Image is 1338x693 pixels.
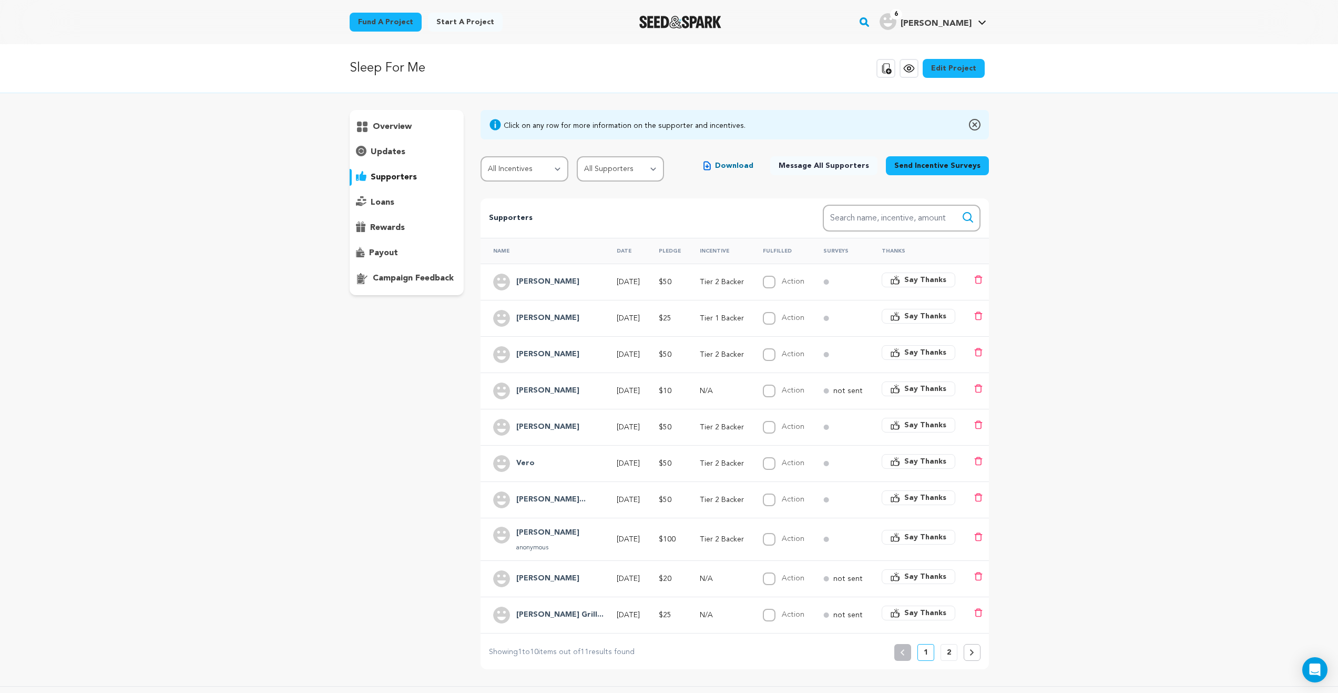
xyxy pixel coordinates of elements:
img: user.png [493,346,510,363]
p: rewards [370,222,405,234]
p: [DATE] [617,313,640,324]
th: Incentive [687,238,750,264]
p: loans [371,196,394,209]
h4: Kitty Contardo [516,385,579,397]
h4: Patti Diaz [516,348,579,361]
div: Click on any row for more information on the supporter and incentives. [504,120,745,131]
button: updates [350,144,464,160]
p: supporters [371,171,417,184]
span: Say Thanks [904,571,946,582]
span: $50 [659,351,671,358]
h4: Carlos Mendoza [516,573,579,585]
th: Date [604,238,646,264]
span: Vincent R.'s Profile [877,11,988,33]
a: Vincent R.'s Profile [877,11,988,30]
img: user.png [493,491,510,508]
img: user.png [493,607,510,624]
label: Action [782,535,804,543]
th: Thanks [869,238,962,264]
img: user.png [493,419,510,436]
button: 2 [941,644,957,661]
p: not sent [833,574,863,584]
th: Fulfilled [750,238,811,264]
button: Say Thanks [882,606,955,620]
p: Tier 2 Backer [700,349,744,360]
label: Action [782,387,804,394]
div: Vincent R.'s Profile [880,13,972,30]
p: Tier 2 Backer [700,495,744,505]
button: Say Thanks [882,454,955,469]
span: Download [715,160,753,171]
button: loans [350,194,464,211]
input: Search name, incentive, amount [823,205,980,232]
img: user.png [493,527,510,544]
span: Say Thanks [904,420,946,430]
span: $100 [659,536,676,543]
p: [DATE] [617,495,640,505]
button: Message All Supporters [770,156,877,175]
p: [DATE] [617,610,640,620]
span: Say Thanks [904,456,946,467]
span: [PERSON_NAME] [901,19,972,28]
p: Tier 2 Backer [700,422,744,433]
button: Say Thanks [882,345,955,360]
span: 6 [890,9,902,19]
p: Tier 2 Backer [700,277,744,287]
img: user.png [880,13,896,30]
th: Surveys [811,238,869,264]
p: not sent [833,610,863,620]
label: Action [782,611,804,618]
p: [DATE] [617,422,640,433]
img: user.png [493,570,510,587]
h4: Vero [516,457,535,470]
label: Action [782,278,804,285]
img: close-o.svg [969,118,980,131]
h4: Victoria Rosas [516,421,579,434]
label: Action [782,314,804,322]
button: Say Thanks [882,418,955,433]
p: not sent [833,386,863,396]
button: Say Thanks [882,569,955,584]
span: 10 [530,648,538,656]
div: Open Intercom Messenger [1302,657,1327,682]
h4: Samantha Hernandez [516,494,586,506]
button: Say Thanks [882,273,955,287]
a: Edit Project [923,59,985,78]
p: N/A [700,574,744,584]
button: rewards [350,219,464,236]
img: user.png [493,274,510,290]
p: [DATE] [617,349,640,360]
span: Say Thanks [904,311,946,322]
img: user.png [493,310,510,327]
span: Say Thanks [904,384,946,394]
p: [DATE] [617,277,640,287]
img: user.png [493,383,510,399]
h4: Matthew Quinn [516,276,579,288]
label: Action [782,423,804,430]
p: updates [371,146,405,158]
span: $20 [659,575,671,582]
span: Message All Supporters [779,160,869,171]
label: Action [782,575,804,582]
button: overview [350,118,464,135]
p: [DATE] [617,458,640,469]
span: Say Thanks [904,608,946,618]
span: $25 [659,315,671,322]
a: Fund a project [350,13,422,32]
button: payout [350,245,464,262]
p: Supporters [489,212,789,225]
button: Download [695,156,762,175]
span: $10 [659,387,671,395]
p: Showing to items out of results found [489,646,635,659]
th: Pledge [646,238,687,264]
span: 11 [580,648,589,656]
h4: Katie Hamberger [516,527,579,539]
button: Send Incentive Surveys [886,156,989,175]
h4: Francis Bayona [516,312,579,325]
button: campaign feedback [350,270,464,287]
button: Say Thanks [882,530,955,545]
p: Tier 2 Backer [700,458,744,469]
p: Sleep For Me [350,59,425,78]
span: Say Thanks [904,275,946,285]
h4: Perreault Grilli [516,609,604,621]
